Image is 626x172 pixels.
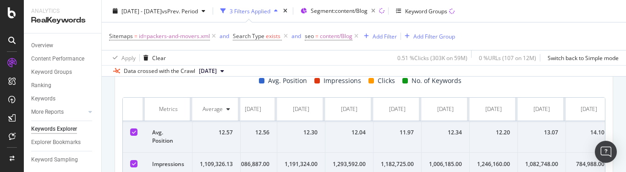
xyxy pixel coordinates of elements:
[266,32,280,40] span: exists
[200,160,233,168] div: 1,109,326.13
[405,7,447,15] div: Keyword Groups
[31,41,53,50] div: Overview
[595,141,617,163] div: Open Intercom Messenger
[139,30,210,43] span: id=packers-and-movers.xml
[109,50,136,65] button: Apply
[220,32,229,40] button: and
[145,121,192,153] td: Avg. Position
[305,32,314,40] span: seo
[121,54,136,61] div: Apply
[573,128,604,137] div: 14.10
[381,128,414,137] div: 11.97
[281,6,289,16] div: times
[285,160,318,168] div: 1,191,324.00
[479,54,536,61] div: 0 % URLs ( 107 on 12M )
[236,128,269,137] div: 12.56
[236,160,269,168] div: 1,086,887.00
[291,32,301,40] button: and
[31,155,95,165] a: Keyword Sampling
[217,4,281,18] button: 3 Filters Applied
[477,160,510,168] div: 1,246,160.00
[245,105,261,113] div: [DATE]
[285,128,318,137] div: 12.30
[31,81,95,90] a: Ranking
[581,105,597,113] div: [DATE]
[544,50,619,65] button: Switch back to Simple mode
[381,160,414,168] div: 1,182,725.00
[200,128,233,137] div: 12.57
[341,105,357,113] div: [DATE]
[429,128,462,137] div: 12.34
[293,105,309,113] div: [DATE]
[152,105,185,113] div: Metrics
[324,75,361,86] span: Impressions
[199,67,217,75] span: 2024 Dec. 2nd
[31,155,78,165] div: Keyword Sampling
[31,138,95,147] a: Explorer Bookmarks
[203,105,223,113] div: Average
[412,75,461,86] span: No. of Keywords
[134,32,137,40] span: =
[31,41,95,50] a: Overview
[297,4,379,18] button: Segment:content/Blog
[485,105,502,113] div: [DATE]
[392,4,458,18] button: Keyword Groups
[31,107,64,117] div: More Reports
[373,32,397,40] div: Add Filter
[268,75,307,86] span: Avg. Position
[360,31,397,42] button: Add Filter
[31,138,81,147] div: Explorer Bookmarks
[195,66,228,77] button: [DATE]
[233,32,264,40] span: Search Type
[525,128,558,137] div: 13.07
[31,15,94,26] div: RealKeywords
[378,75,395,86] span: Clicks
[437,105,454,113] div: [DATE]
[413,32,455,40] div: Add Filter Group
[429,160,462,168] div: 1,006,185.00
[31,7,94,15] div: Analytics
[573,160,604,168] div: 784,988.00
[31,54,84,64] div: Content Performance
[548,54,619,61] div: Switch back to Simple mode
[162,7,198,15] span: vs Prev. Period
[389,105,406,113] div: [DATE]
[333,160,366,168] div: 1,293,592.00
[31,54,95,64] a: Content Performance
[109,4,209,18] button: [DATE] - [DATE]vsPrev. Period
[31,81,51,90] div: Ranking
[31,94,95,104] a: Keywords
[121,7,162,15] span: [DATE] - [DATE]
[152,54,166,61] div: Clear
[31,124,77,134] div: Keywords Explorer
[140,50,166,65] button: Clear
[124,67,195,75] div: Data crossed with the Crawl
[533,105,550,113] div: [DATE]
[31,107,86,117] a: More Reports
[230,7,270,15] div: 3 Filters Applied
[31,67,72,77] div: Keyword Groups
[31,94,55,104] div: Keywords
[315,32,318,40] span: =
[401,31,455,42] button: Add Filter Group
[477,128,510,137] div: 12.20
[109,32,133,40] span: Sitemaps
[525,160,558,168] div: 1,082,748.00
[397,54,467,61] div: 0.51 % Clicks ( 303K on 59M )
[31,67,95,77] a: Keyword Groups
[311,7,368,15] span: Segment: content/Blog
[31,124,95,134] a: Keywords Explorer
[320,30,352,43] span: content/Blog
[333,128,366,137] div: 12.04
